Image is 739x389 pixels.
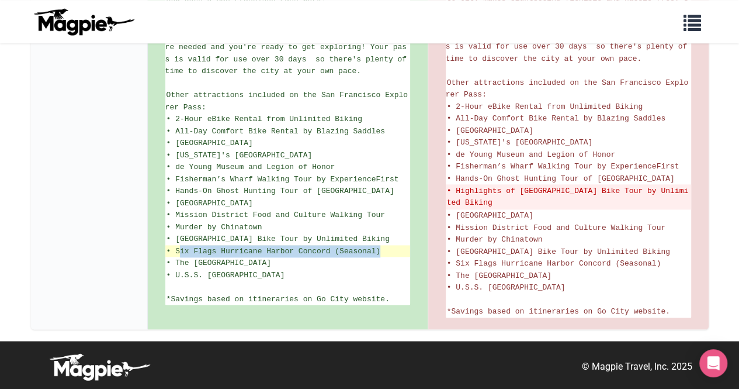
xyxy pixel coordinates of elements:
span: • [US_STATE]'s [GEOGRAPHIC_DATA] [166,151,313,160]
span: • [GEOGRAPHIC_DATA] Bike Tour by Unlimited Biking [447,247,670,256]
span: • 2-Hour eBike Rental from Unlimited Biking [447,102,643,111]
span: • U.S.S. [GEOGRAPHIC_DATA] [447,283,565,292]
div: Open Intercom Messenger [699,349,727,377]
span: • All-Day Comfort Bike Rental by Blazing Saddles [447,114,665,123]
span: • Fisherman’s Wharf Walking Tour by ExperienceFirst [166,175,399,184]
span: • Murder by Chinatown [447,235,543,244]
p: © Magpie Travel, Inc. 2025 [582,359,692,374]
span: • [US_STATE]'s [GEOGRAPHIC_DATA] [447,138,593,147]
span: • de Young Museum and Legion of Honor [447,150,616,159]
span: • Hands-On Ghost Hunting Tour of [GEOGRAPHIC_DATA] [166,187,394,195]
span: *Savings based on itineraries on Go City website. [447,307,670,316]
span: • Murder by Chinatown [166,223,262,232]
span: • [GEOGRAPHIC_DATA] [166,139,253,147]
span: • Six Flags Hurricane Harbor Concord (Seasonal) [447,259,661,268]
span: • Mission District Food and Culture Walking Tour [166,211,385,219]
span: • Six Flags Hurricane Harbor Concord (Seasonal) [166,247,381,256]
span: Other attractions included on the San Francisco Explorer Pass: [165,91,408,112]
span: • All-Day Comfort Bike Rental by Blazing Saddles [166,127,385,136]
span: • de Young Museum and Legion of Honor [166,163,335,171]
span: • [GEOGRAPHIC_DATA] [447,211,533,220]
img: logo-white-d94fa1abed81b67a048b3d0f0ab5b955.png [47,353,152,381]
span: • [GEOGRAPHIC_DATA] [166,199,253,208]
span: • Fisherman’s Wharf Walking Tour by ExperienceFirst [447,162,679,171]
img: logo-ab69f6fb50320c5b225c76a69d11143b.png [31,8,136,36]
span: • 2-Hour eBike Rental from Unlimited Biking [166,115,362,123]
span: • [GEOGRAPHIC_DATA] Bike Tour by Unlimited Biking [166,235,390,243]
span: *Savings based on itineraries on Go City website. [166,295,390,304]
del: • Highlights of [GEOGRAPHIC_DATA] Bike Tour by Unlimited Biking [447,185,690,208]
span: • Hands-On Ghost Hunting Tour of [GEOGRAPHIC_DATA] [447,174,675,183]
span: • Mission District Food and Culture Walking Tour [447,223,665,232]
span: • The [GEOGRAPHIC_DATA] [166,259,271,267]
span: • The [GEOGRAPHIC_DATA] [447,271,551,280]
span: • [GEOGRAPHIC_DATA] [447,126,533,135]
span: • U.S.S. [GEOGRAPHIC_DATA] [166,271,285,280]
span: Other attractions included on the San Francisco Explorer Pass: [446,78,688,99]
